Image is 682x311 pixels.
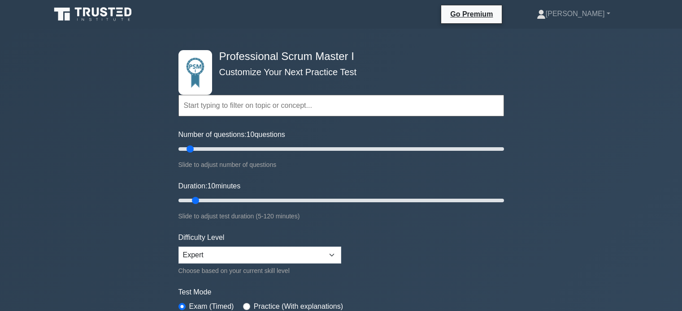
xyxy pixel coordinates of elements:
label: Test Mode [178,287,504,298]
label: Number of questions: questions [178,129,285,140]
label: Difficulty Level [178,232,225,243]
div: Choose based on your current skill level [178,265,341,276]
a: Go Premium [445,9,498,20]
div: Slide to adjust test duration (5-120 minutes) [178,211,504,222]
div: Slide to adjust number of questions [178,159,504,170]
a: [PERSON_NAME] [515,5,632,23]
h4: Professional Scrum Master I [216,50,460,63]
label: Duration: minutes [178,181,241,192]
span: 10 [207,182,215,190]
input: Start typing to filter on topic or concept... [178,95,504,116]
span: 10 [247,131,255,138]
